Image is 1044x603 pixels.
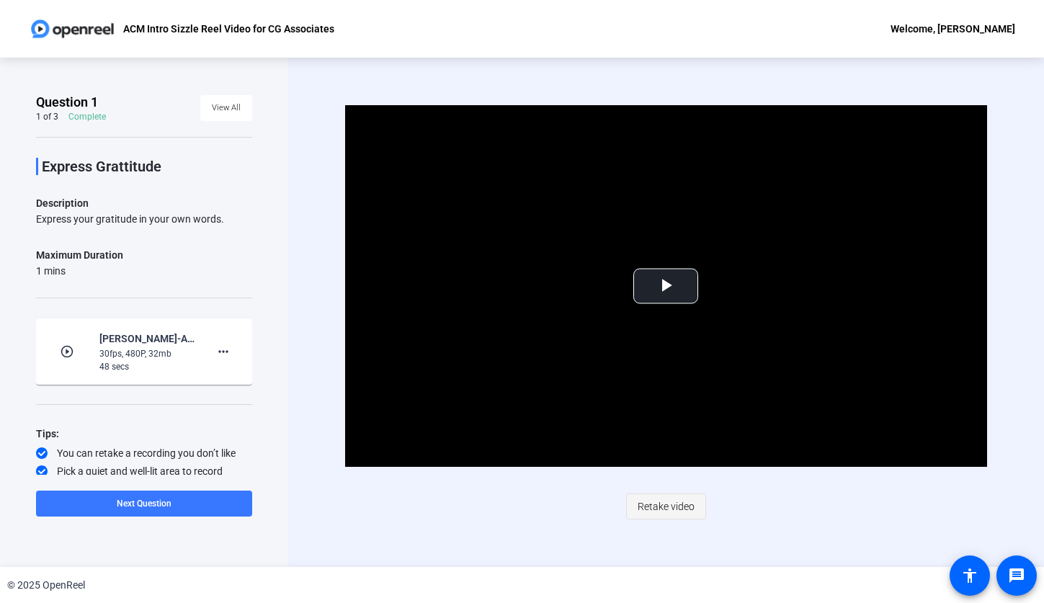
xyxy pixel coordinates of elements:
mat-icon: accessibility [961,567,978,584]
div: 1 mins [36,264,123,278]
img: thumb-nail [48,337,90,366]
button: View All [200,95,252,121]
span: View All [212,97,241,119]
button: Retake video [626,493,706,519]
div: Maximum Duration [36,246,123,264]
mat-icon: play_circle_outline [60,344,77,359]
div: Pick a quiet and well-lit area to record [36,464,252,478]
button: Play Video [633,268,698,303]
span: Next Question [117,499,171,509]
div: You can retake a recording you don’t like [36,446,252,460]
div: 48 secs [99,360,196,373]
p: ACM Intro Sizzle Reel Video for CG Associates [123,20,334,37]
div: 1 of 3 [36,111,58,122]
button: Next Question [36,491,252,517]
div: © 2025 OpenReel [7,578,85,593]
div: [PERSON_NAME]-Advisory Council Meeting Intro Sizzle Re-ACM Intro Sizzle Reel Video for CG Associa... [99,330,196,347]
span: Question 1 [36,94,98,111]
div: Tips: [36,425,252,442]
div: 30fps, 480P, 32mb [99,347,196,360]
div: Complete [68,111,106,122]
mat-icon: message [1008,567,1025,584]
p: Description [36,195,252,212]
mat-icon: more_horiz [215,343,232,360]
div: Express your gratitude in your own words. [36,212,252,226]
div: Welcome, [PERSON_NAME] [891,20,1015,37]
span: Retake video [638,493,695,520]
img: OpenReel logo [29,14,116,43]
p: Express Grattitude [42,158,252,175]
div: Video Player [345,105,988,467]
